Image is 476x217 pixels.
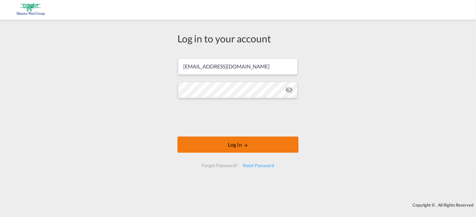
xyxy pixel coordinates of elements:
[240,160,277,171] div: Reset Password
[285,86,293,94] md-icon: icon-eye-off
[189,105,287,130] iframe: reCAPTCHA
[177,137,299,153] button: LOGIN
[178,58,298,75] input: Enter email/phone number
[10,3,54,17] img: b7b27bb0429211efb97b819954bbb47e.png
[199,160,240,171] div: Forgot Password?
[177,32,299,45] div: Log in to your account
